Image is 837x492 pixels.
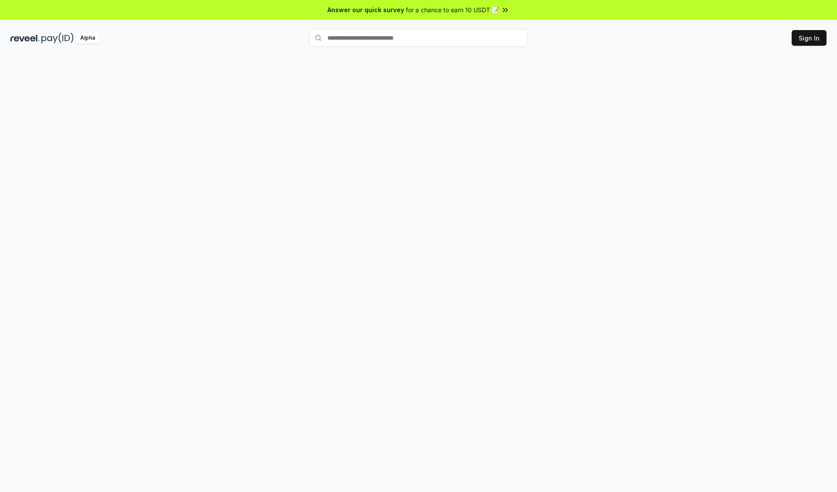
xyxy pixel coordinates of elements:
span: for a chance to earn 10 USDT 📝 [406,5,499,14]
div: Alpha [75,33,100,44]
button: Sign In [792,30,827,46]
img: pay_id [41,33,74,44]
span: Answer our quick survey [327,5,404,14]
img: reveel_dark [10,33,40,44]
